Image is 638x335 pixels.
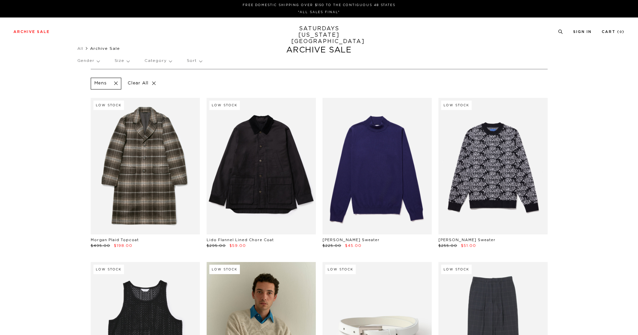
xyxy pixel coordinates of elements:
span: $295.00 [207,244,226,248]
small: 0 [620,31,622,34]
p: Sort [187,53,202,69]
p: *ALL SALES FINAL* [16,10,622,15]
p: Category [144,53,172,69]
a: Morgan Plaid Topcoat [91,238,139,242]
div: Low Stock [325,265,356,274]
div: Low Stock [209,265,240,274]
div: Low Stock [93,265,124,274]
a: Sign In [573,30,592,34]
span: $225.00 [323,244,341,248]
div: Low Stock [209,101,240,110]
a: Archive Sale [13,30,50,34]
p: Size [115,53,129,69]
span: Archive Sale [90,46,120,50]
p: Gender [77,53,99,69]
span: $198.00 [114,244,132,248]
a: [PERSON_NAME] Sweater [323,238,380,242]
span: $59.00 [229,244,246,248]
a: SATURDAYS[US_STATE][GEOGRAPHIC_DATA] [291,26,347,45]
p: Mens [94,81,107,86]
a: All [77,46,83,50]
div: Low Stock [93,101,124,110]
p: Clear All [125,78,159,89]
p: FREE DOMESTIC SHIPPING OVER $150 TO THE CONTIGUOUS 48 STATES [16,3,622,8]
div: Low Stock [441,101,472,110]
span: $51.00 [461,244,476,248]
a: Cart (0) [602,30,625,34]
span: $495.00 [91,244,110,248]
span: $255.00 [438,244,457,248]
span: $45.00 [345,244,361,248]
div: Low Stock [441,265,472,274]
a: Lido Flannel Lined Chore Coat [207,238,274,242]
a: [PERSON_NAME] Sweater [438,238,496,242]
